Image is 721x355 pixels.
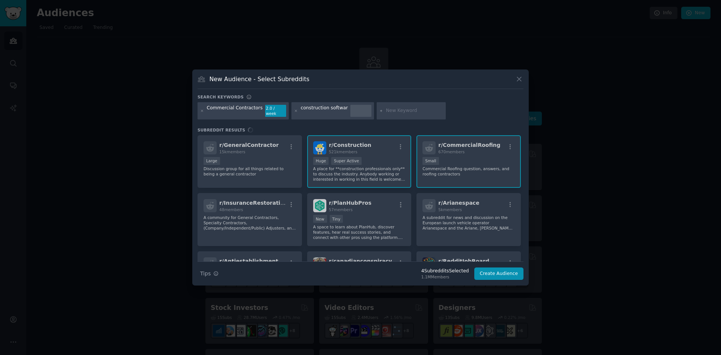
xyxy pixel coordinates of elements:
div: 4 Subreddit s Selected [421,268,469,275]
div: construction softwar [301,105,348,117]
button: Create Audience [474,267,524,280]
span: Tips [200,270,211,278]
input: New Keyword [386,107,443,114]
div: 2.0 / week [265,105,286,117]
h3: Search keywords [198,94,244,100]
div: Commercial Contractors [207,105,263,117]
span: Subreddit Results [198,127,245,133]
div: 1.1M Members [421,274,469,279]
button: Tips [198,267,221,280]
h3: New Audience - Select Subreddits [210,75,309,83]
